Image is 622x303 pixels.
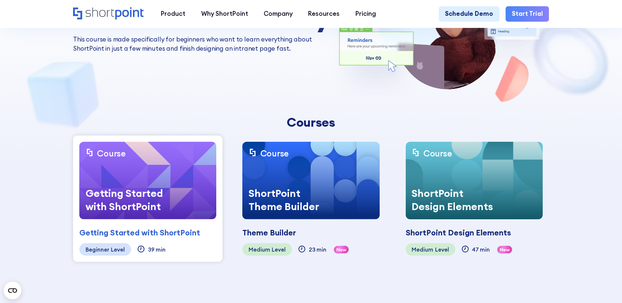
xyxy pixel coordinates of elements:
div: Product [161,9,185,18]
div: Pricing [355,9,376,18]
div: Theme Builder [242,227,296,239]
a: Schedule Demo [439,6,499,22]
p: This course is made specifically for beginners who want to learn everything about ShortPoint in j... [73,35,330,54]
div: Why ShortPoint [201,9,248,18]
div: Course [423,148,452,159]
div: Beginner [86,246,109,253]
a: CourseShortPoint Design Elements [406,142,543,219]
div: Company [264,9,293,18]
a: Company [256,6,300,22]
div: Getting Started with ShortPoint [79,180,177,219]
div: ShortPoint Theme Builder [242,180,340,219]
div: Resources [308,9,340,18]
iframe: Chat Widget [490,218,622,303]
div: 47 min [472,246,490,253]
div: Level [272,246,286,253]
div: Course [260,148,289,159]
button: Open CMP widget [4,282,21,299]
a: CourseGetting Started with ShortPoint [79,142,216,219]
a: CourseShortPoint Theme Builder [242,142,379,219]
div: Getting Started with ShortPoint [79,227,200,239]
div: Level [111,246,125,253]
a: Resources [300,6,347,22]
a: Pricing [348,6,384,22]
div: Medium [412,246,433,253]
div: Courses [173,115,449,129]
div: Medium [249,246,270,253]
div: Level [435,246,449,253]
div: 23 min [309,246,326,253]
a: Product [153,6,193,22]
a: Start Trial [506,6,549,22]
div: ShortPoint Design Elements [406,180,504,219]
a: Home [73,7,145,21]
a: Why ShortPoint [193,6,256,22]
div: 39 min [148,246,166,253]
div: Course [97,148,126,159]
h1: Academy [73,1,330,32]
div: ShortPoint Design Elements [406,227,511,239]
